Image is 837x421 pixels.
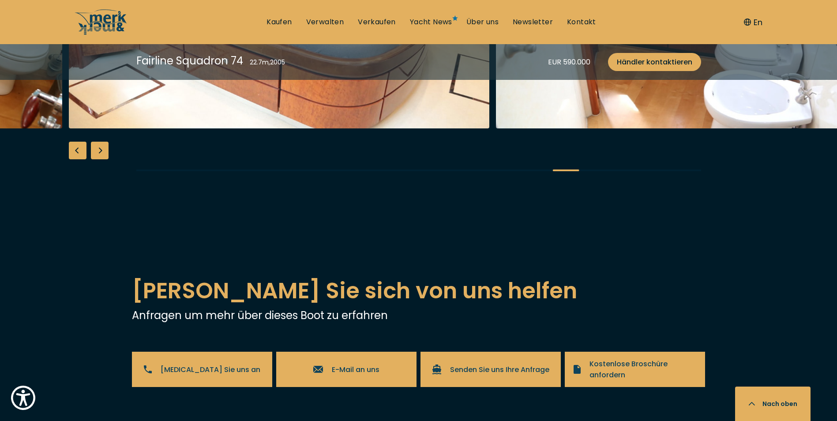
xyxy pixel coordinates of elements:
a: Newsletter [513,17,553,27]
a: [MEDICAL_DATA] Sie uns an [132,352,273,387]
div: EUR 590.000 [548,56,590,68]
a: Kostenlose Broschüre anfordern [565,352,706,387]
a: Kontakt [567,17,596,27]
div: 22.7 m , 2005 [250,58,285,67]
span: Händler kontaktieren [617,56,692,68]
span: Senden Sie uns Ihre Anfrage [450,364,549,375]
button: Nach oben [735,387,811,421]
div: Next slide [91,142,109,159]
span: E-Mail an uns [332,364,379,375]
a: Senden Sie uns Ihre Anfrage [420,352,561,387]
a: Händler kontaktieren [608,53,701,71]
span: [MEDICAL_DATA] Sie uns an [161,364,260,375]
a: Über uns [466,17,499,27]
h2: [PERSON_NAME] Sie sich von uns helfen [132,274,706,308]
a: Verkaufen [358,17,396,27]
span: Kostenlose Broschüre anfordern [589,358,697,380]
div: Fairline Squadron 74 [136,53,243,68]
a: Yacht News [410,17,452,27]
button: Show Accessibility Preferences [9,383,38,412]
div: Previous slide [69,142,86,159]
a: Kaufen [266,17,292,27]
a: E-Mail an uns [276,352,417,387]
p: Anfragen um mehr über dieses Boot zu erfahren [132,308,706,323]
a: Verwalten [306,17,344,27]
button: En [744,16,762,28]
